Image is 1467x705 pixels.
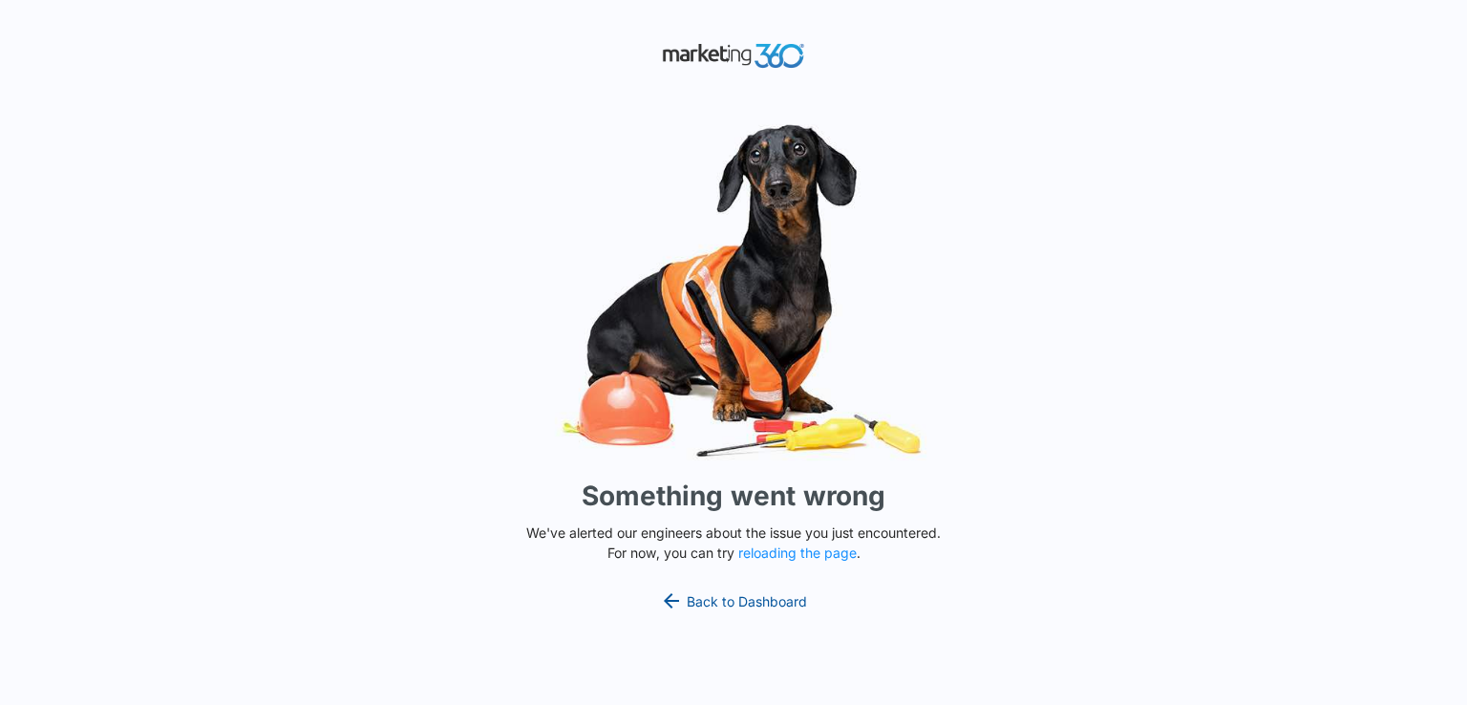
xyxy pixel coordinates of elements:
p: We've alerted our engineers about the issue you just encountered. For now, you can try . [519,523,948,563]
h1: Something went wrong [582,476,885,516]
img: Marketing 360 Logo [662,39,805,73]
img: Sad Dog [447,113,1020,469]
button: reloading the page [738,545,857,561]
a: Back to Dashboard [660,589,807,612]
